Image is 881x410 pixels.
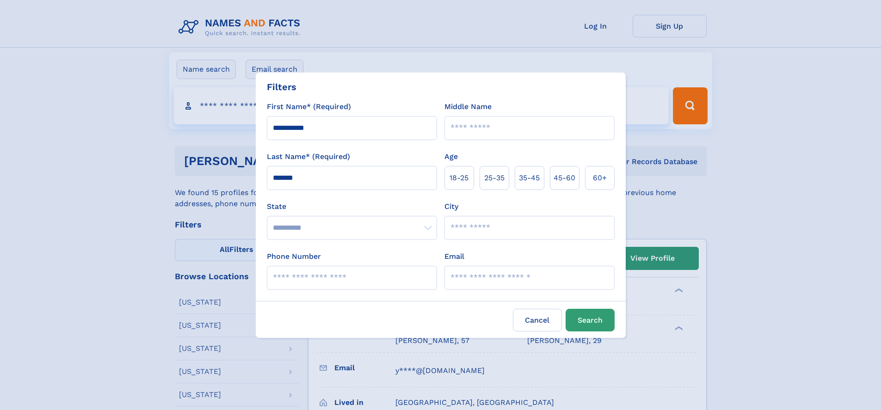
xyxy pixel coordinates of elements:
[267,201,437,212] label: State
[450,172,468,184] span: 18‑25
[267,80,296,94] div: Filters
[566,309,615,331] button: Search
[267,101,351,112] label: First Name* (Required)
[554,172,575,184] span: 45‑60
[513,309,562,331] label: Cancel
[593,172,607,184] span: 60+
[444,201,458,212] label: City
[267,151,350,162] label: Last Name* (Required)
[444,151,458,162] label: Age
[444,251,464,262] label: Email
[519,172,540,184] span: 35‑45
[267,251,321,262] label: Phone Number
[444,101,492,112] label: Middle Name
[484,172,505,184] span: 25‑35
